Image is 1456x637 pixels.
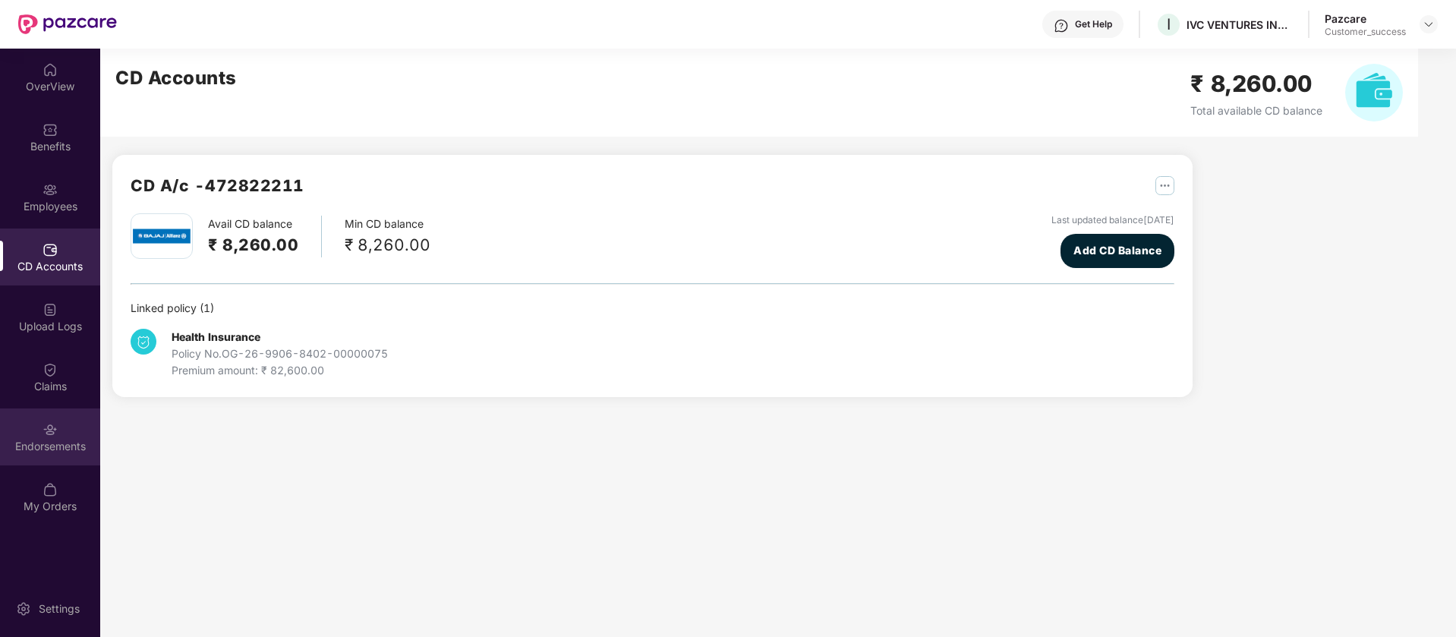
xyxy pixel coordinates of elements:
img: svg+xml;base64,PHN2ZyBpZD0iQ2xhaW0iIHhtbG5zPSJodHRwOi8vd3d3LnczLm9yZy8yMDAwL3N2ZyIgd2lkdGg9IjIwIi... [43,362,58,377]
img: svg+xml;base64,PHN2ZyBpZD0iVXBsb2FkX0xvZ3MiIGRhdGEtbmFtZT0iVXBsb2FkIExvZ3MiIHhtbG5zPSJodHRwOi8vd3... [43,302,58,317]
div: IVC VENTURES INTERNATIONAL INNOVATION PRIVATE LIMITED [1187,17,1293,32]
div: Settings [34,601,84,617]
div: Linked policy ( 1 ) [131,300,1174,317]
h2: ₹ 8,260.00 [208,232,298,257]
img: svg+xml;base64,PHN2ZyB4bWxucz0iaHR0cDovL3d3dy53My5vcmcvMjAwMC9zdmciIHdpZHRoPSIyNSIgaGVpZ2h0PSIyNS... [1155,176,1174,195]
div: Last updated balance [DATE] [1051,213,1174,228]
div: Get Help [1075,18,1112,30]
div: Premium amount: ₹ 82,600.00 [172,362,388,379]
img: bajaj.png [133,218,191,254]
div: ₹ 8,260.00 [345,232,430,257]
img: svg+xml;base64,PHN2ZyBpZD0iSG9tZSIgeG1sbnM9Imh0dHA6Ly93d3cudzMub3JnLzIwMDAvc3ZnIiB3aWR0aD0iMjAiIG... [43,62,58,77]
img: svg+xml;base64,PHN2ZyBpZD0iSGVscC0zMngzMiIgeG1sbnM9Imh0dHA6Ly93d3cudzMub3JnLzIwMDAvc3ZnIiB3aWR0aD... [1054,18,1069,33]
h2: ₹ 8,260.00 [1190,66,1322,102]
img: svg+xml;base64,PHN2ZyBpZD0iTXlfT3JkZXJzIiBkYXRhLW5hbWU9Ik15IE9yZGVycyIgeG1sbnM9Imh0dHA6Ly93d3cudz... [43,482,58,497]
span: Total available CD balance [1190,104,1322,117]
div: Pazcare [1325,11,1406,26]
img: svg+xml;base64,PHN2ZyBpZD0iRW5kb3JzZW1lbnRzIiB4bWxucz0iaHR0cDovL3d3dy53My5vcmcvMjAwMC9zdmciIHdpZH... [43,422,58,437]
img: New Pazcare Logo [18,14,117,34]
img: svg+xml;base64,PHN2ZyBpZD0iQmVuZWZpdHMiIHhtbG5zPSJodHRwOi8vd3d3LnczLm9yZy8yMDAwL3N2ZyIgd2lkdGg9Ij... [43,122,58,137]
span: I [1167,15,1171,33]
div: Avail CD balance [208,216,322,257]
button: Add CD Balance [1060,234,1174,268]
img: svg+xml;base64,PHN2ZyBpZD0iRW1wbG95ZWVzIiB4bWxucz0iaHR0cDovL3d3dy53My5vcmcvMjAwMC9zdmciIHdpZHRoPS... [43,182,58,197]
img: svg+xml;base64,PHN2ZyBpZD0iQ0RfQWNjb3VudHMiIGRhdGEtbmFtZT0iQ0QgQWNjb3VudHMiIHhtbG5zPSJodHRwOi8vd3... [43,242,58,257]
img: svg+xml;base64,PHN2ZyB4bWxucz0iaHR0cDovL3d3dy53My5vcmcvMjAwMC9zdmciIHhtbG5zOnhsaW5rPSJodHRwOi8vd3... [1345,64,1403,121]
span: Add CD Balance [1073,242,1161,259]
h2: CD A/c - 472822211 [131,173,304,198]
h2: CD Accounts [115,64,237,93]
img: svg+xml;base64,PHN2ZyB4bWxucz0iaHR0cDovL3d3dy53My5vcmcvMjAwMC9zdmciIHdpZHRoPSIzNCIgaGVpZ2h0PSIzNC... [131,329,156,355]
div: Customer_success [1325,26,1406,38]
div: Policy No. OG-26-9906-8402-00000075 [172,345,388,362]
img: svg+xml;base64,PHN2ZyBpZD0iRHJvcGRvd24tMzJ4MzIiIHhtbG5zPSJodHRwOi8vd3d3LnczLm9yZy8yMDAwL3N2ZyIgd2... [1423,18,1435,30]
b: Health Insurance [172,330,260,343]
div: Min CD balance [345,216,430,257]
img: svg+xml;base64,PHN2ZyBpZD0iU2V0dGluZy0yMHgyMCIgeG1sbnM9Imh0dHA6Ly93d3cudzMub3JnLzIwMDAvc3ZnIiB3aW... [16,601,31,617]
